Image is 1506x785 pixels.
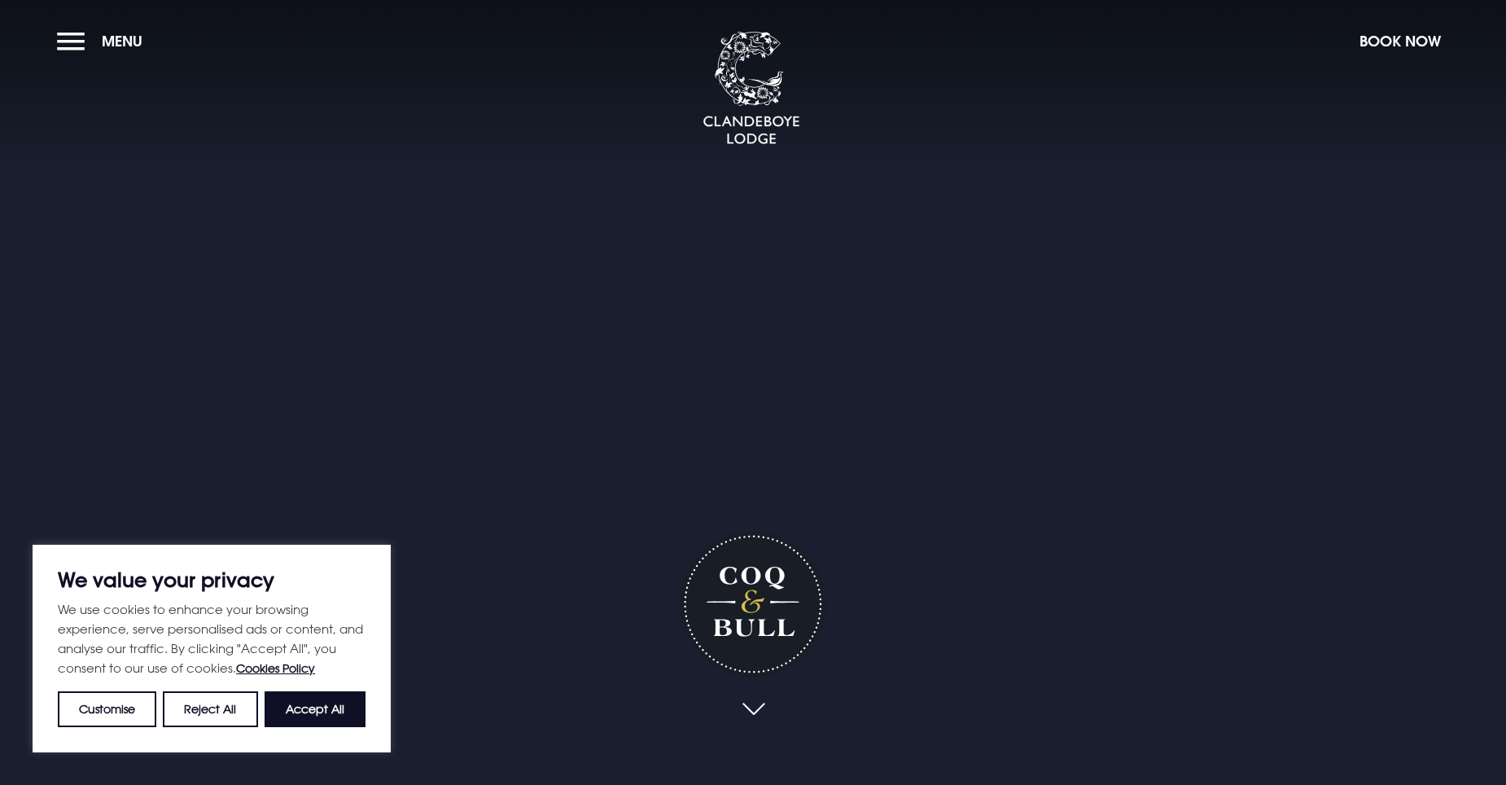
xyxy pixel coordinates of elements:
[265,691,366,727] button: Accept All
[58,691,156,727] button: Customise
[102,32,142,50] span: Menu
[680,531,825,677] h1: Coq & Bull
[58,599,366,678] p: We use cookies to enhance your browsing experience, serve personalised ads or content, and analys...
[236,661,315,675] a: Cookies Policy
[57,24,151,59] button: Menu
[58,570,366,590] p: We value your privacy
[703,32,800,146] img: Clandeboye Lodge
[1351,24,1449,59] button: Book Now
[163,691,257,727] button: Reject All
[33,545,391,752] div: We value your privacy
